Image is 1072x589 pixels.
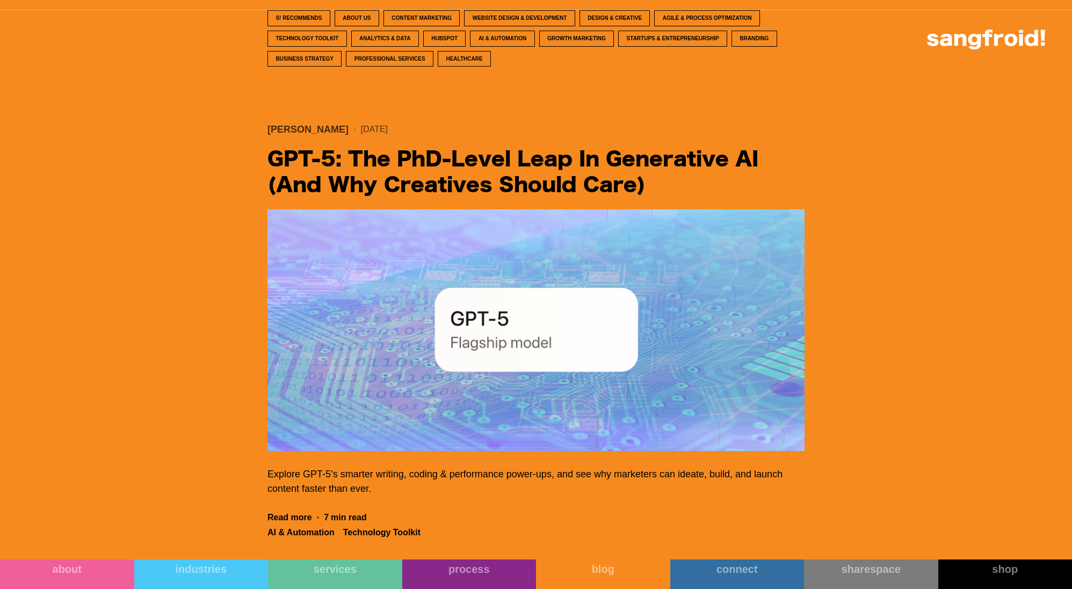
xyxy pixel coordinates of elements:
div: min read [331,512,367,523]
div: Healthcare [446,55,482,63]
div: industries [134,563,269,576]
div: Business Strategy [276,55,334,63]
p: Explore GPT-5’s smarter writing, coding & performance power-ups, and see why marketers can ideate... [267,467,805,496]
h2: GPT‑5: The PhD‑Level Leap in Generative AI (And Why Creatives Should Care) [267,147,805,199]
a: GPT‑5: The PhD‑Level Leap in Generative AI (And Why Creatives Should Care) [267,146,805,199]
a: blog [536,559,670,589]
a: industries [134,559,269,589]
div: blog [536,563,670,576]
div: services [268,563,402,576]
img: logo [927,30,1045,49]
a: connect [670,559,805,589]
a: process [402,559,537,589]
a: Business Strategy [267,51,342,67]
div: 7 [324,512,329,523]
a: sharespace [804,559,938,589]
div: Professional Services [354,55,425,63]
a: Healthcare [438,51,491,67]
div: process [402,563,537,576]
div: Technology Toolkit [343,527,421,538]
div: Read more [267,512,312,523]
div: AI & Automation [267,527,335,538]
a: services [268,559,402,589]
div: connect [670,563,805,576]
a: Professional Services [346,51,433,67]
div: · [349,124,360,135]
div: · [312,512,324,523]
div: [DATE] [360,124,387,135]
img: ChatGPT 5 flagship model [267,209,805,451]
a: Read more·7min read [267,512,367,523]
a: privacy policy [417,203,449,209]
a: [PERSON_NAME]·[DATE] [267,124,805,135]
div: sharespace [804,563,938,576]
div: [PERSON_NAME] [267,124,349,135]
